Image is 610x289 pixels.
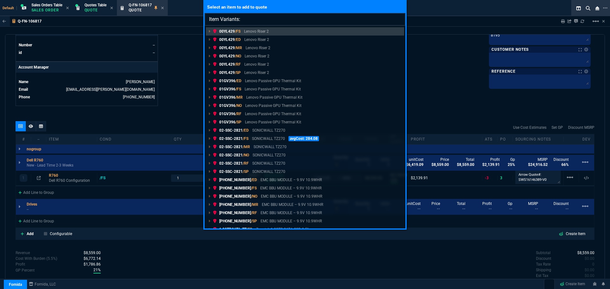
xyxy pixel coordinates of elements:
[235,87,241,91] span: /FS
[243,128,249,133] span: /ED
[244,70,269,76] p: Lenovo Riser 2
[213,169,249,174] p: 02-SSC-2821
[252,128,285,133] p: SONICWALL TZ270
[251,186,257,190] span: /FS
[251,178,257,182] span: /ED
[261,177,322,183] p: EMC BBU MODULE – 9.9V 10.9WHR
[213,29,241,34] p: 00YL429
[243,145,250,149] span: /MR
[235,112,241,116] span: /RF
[247,227,253,232] span: /ED
[245,103,302,108] p: Lenovo Passive GPU Thermal Kit
[213,103,242,108] p: 01GV396
[251,219,257,223] span: /SP
[251,194,257,199] span: /NO
[213,194,257,199] p: [PHONE_NUMBER]
[244,29,269,34] p: Lenovo Riser 2
[213,45,242,51] p: 00YL429
[235,103,242,108] span: /NO
[243,169,249,174] span: /SP
[243,136,248,141] span: /FS
[213,128,249,133] p: 02-SSC-2821
[235,79,241,83] span: /ED
[213,86,241,92] p: 01GV396
[213,53,241,59] p: 00YL429
[262,202,323,207] p: EMC BBU MODULE – 9.9V 10.9WHR
[235,70,241,75] span: /SP
[246,45,270,51] p: Lenovo Riser 2
[243,161,249,166] span: /RF
[213,78,241,84] p: 01GV396
[252,169,285,174] p: SONICWALL TZ270
[244,37,269,43] p: Lenovo Riser 2
[245,53,269,59] p: Lenovo Riser 2
[235,54,241,58] span: /NO
[235,29,241,34] span: /FS
[245,119,301,125] p: Lenovo Passive GPU Thermal Kit
[213,136,248,141] p: 02-SSC-2821
[256,227,308,232] p: Zayntek 1.92TB SATA SSD 2.5
[213,37,241,43] p: 00YL429
[235,95,243,100] span: /MR
[213,161,249,166] p: 02-SSC-2821
[260,185,322,191] p: EMC BBU MODULE – 9.9V 10.9WHR
[246,95,302,100] p: Lenovo Passive GPU Thermal Kit
[213,177,257,183] p: [PHONE_NUMBER]
[254,144,287,150] p: SONICWALL TZ270
[213,119,241,125] p: 01GV396
[27,281,58,287] a: msbcCompanyName
[213,218,257,224] p: [PHONE_NUMBER]
[213,62,241,67] p: 00YL429
[243,153,249,157] span: /NO
[205,13,405,26] input: Search...
[251,211,257,215] span: /RF
[253,152,286,158] p: SONICWALL TZ270
[213,227,253,232] p: 1.92TBSATA-ZT
[205,1,405,13] p: Select an item to add to quote
[213,152,249,158] p: 02-SSC-2821
[245,111,301,117] p: Lenovo Passive GPU Thermal Kit
[244,62,269,67] p: Lenovo Riser 2
[213,185,257,191] p: [PHONE_NUMBER]
[557,279,588,289] a: Create Item
[213,95,243,100] p: 01GV396
[213,210,257,216] p: [PHONE_NUMBER]
[261,194,322,199] p: EMC BBU MODULE – 9.9V 10.9WHR
[235,37,241,42] span: /ED
[261,218,322,224] p: EMC BBU MODULE – 9.9V 10.9WHR
[213,70,241,76] p: 00YL429
[252,136,285,141] p: SONICWALL TZ270
[251,202,258,207] span: /MR
[213,144,250,150] p: 02-SSC-2821
[288,136,319,141] p: avgCost: 284.08
[213,111,241,117] p: 01GV396
[235,120,241,124] span: /SP
[245,78,301,84] p: Lenovo Passive GPU Thermal Kit
[261,210,322,216] p: EMC BBU MODULE – 9.9V 10.9WHR
[235,62,241,67] span: /RF
[252,161,285,166] p: SONICWALL TZ270
[245,86,301,92] p: Lenovo Passive GPU Thermal Kit
[213,202,258,207] p: [PHONE_NUMBER]
[235,46,242,50] span: /MR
